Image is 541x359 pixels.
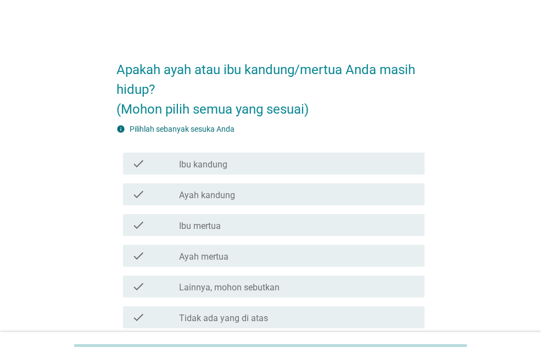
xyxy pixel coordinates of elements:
[179,221,221,232] label: Ibu mertua
[132,188,145,201] i: check
[132,311,145,324] i: check
[132,157,145,170] i: check
[130,125,235,133] label: Pilihlah sebanyak sesuka Anda
[179,190,235,201] label: Ayah kandung
[132,280,145,293] i: check
[116,125,125,133] i: info
[179,313,268,324] label: Tidak ada yang di atas
[116,49,425,119] h2: Apakah ayah atau ibu kandung/mertua Anda masih hidup? (Mohon pilih semua yang sesuai)
[132,249,145,262] i: check
[132,218,145,232] i: check
[179,251,228,262] label: Ayah mertua
[179,159,227,170] label: Ibu kandung
[179,282,280,293] label: Lainnya, mohon sebutkan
